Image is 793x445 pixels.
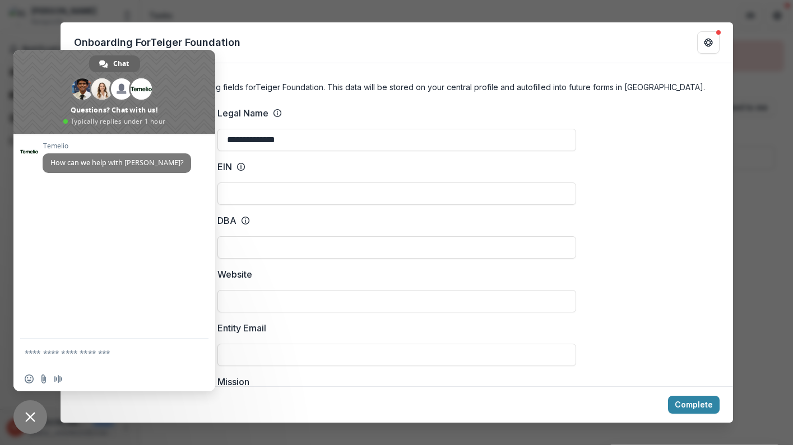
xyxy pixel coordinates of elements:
[50,158,183,167] span: How can we help with [PERSON_NAME]?
[217,321,266,335] p: Entity Email
[217,268,252,281] p: Website
[217,106,268,120] p: Legal Name
[668,396,720,414] button: Complete
[54,374,63,383] span: Audio message
[697,31,720,54] button: Get Help
[89,55,140,72] a: Chat
[217,214,236,227] p: DBA
[217,160,232,174] p: EIN
[43,142,191,150] span: Temelio
[217,375,249,388] p: Mission
[74,35,240,50] p: Onboarding For Teiger Foundation
[78,81,715,93] h4: Please confirm/complete the following fields for Teiger Foundation . This data will be stored on ...
[13,400,47,434] a: Close chat
[25,339,182,367] textarea: Compose your message...
[113,55,129,72] span: Chat
[39,374,48,383] span: Send a file
[25,374,34,383] span: Insert an emoji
